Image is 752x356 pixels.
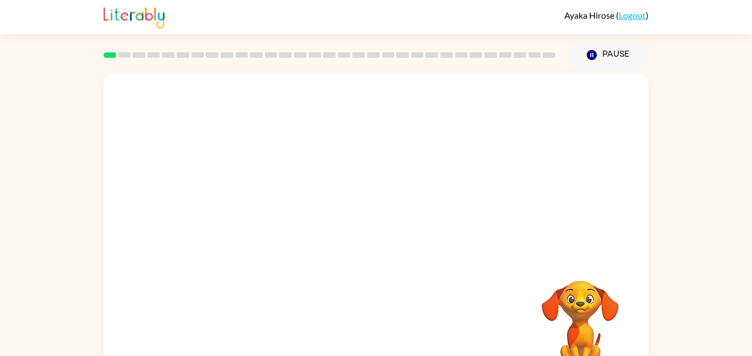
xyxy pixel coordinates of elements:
[619,10,646,20] a: Logout
[564,10,616,20] span: Ayaka Hirose
[103,4,165,29] img: Literably
[569,42,649,68] button: Pause
[564,10,649,20] div: ( )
